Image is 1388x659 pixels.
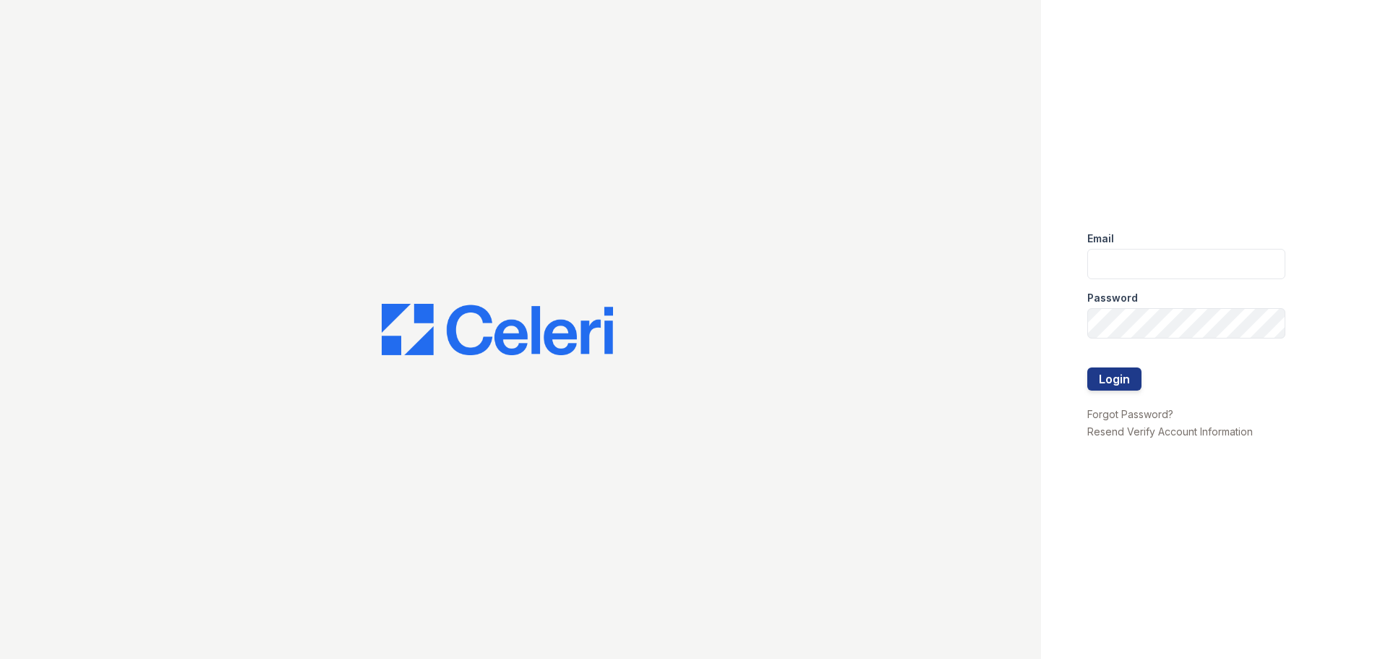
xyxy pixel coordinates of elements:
[1087,291,1138,305] label: Password
[1087,425,1253,438] a: Resend Verify Account Information
[1087,408,1173,420] a: Forgot Password?
[382,304,613,356] img: CE_Logo_Blue-a8612792a0a2168367f1c8372b55b34899dd931a85d93a1a3d3e32e68fde9ad4.png
[1087,231,1114,246] label: Email
[1087,367,1141,391] button: Login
